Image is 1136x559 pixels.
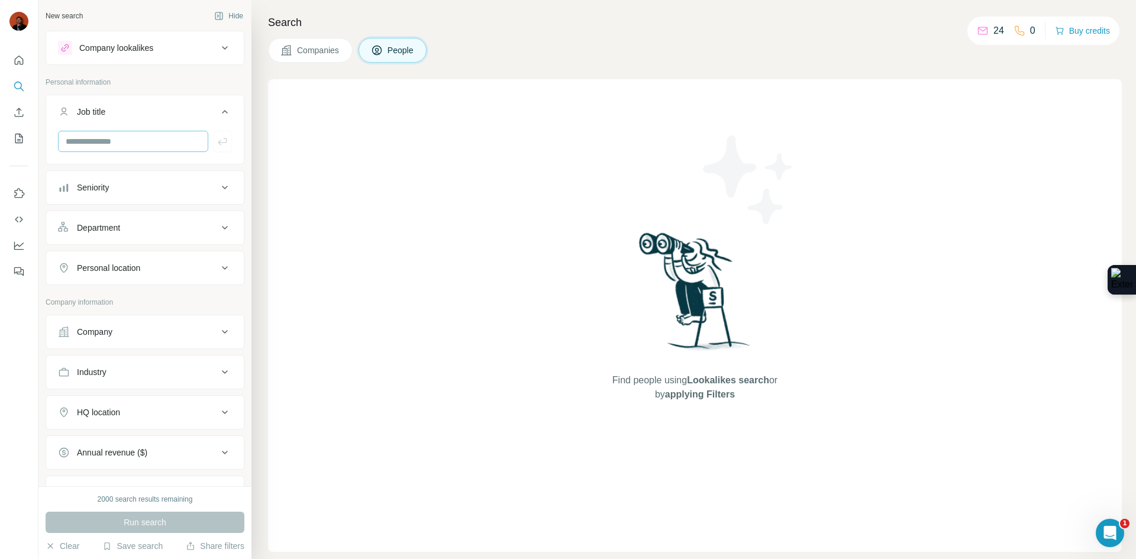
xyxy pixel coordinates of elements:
button: Quick start [9,50,28,71]
button: Use Surfe on LinkedIn [9,183,28,204]
button: Personal location [46,254,244,282]
div: Company lookalikes [79,42,153,54]
img: Extension Icon [1111,268,1132,292]
button: My lists [9,128,28,149]
span: Lookalikes search [687,375,769,385]
span: Companies [297,44,340,56]
span: Find people using or by [600,373,789,402]
button: Clear [46,540,79,552]
button: Industry [46,358,244,386]
div: New search [46,11,83,21]
button: Buy credits [1055,22,1110,39]
div: Personal location [77,262,140,274]
button: Feedback [9,261,28,282]
p: Company information [46,297,244,308]
button: Annual revenue ($) [46,438,244,467]
button: Use Surfe API [9,209,28,230]
button: Enrich CSV [9,102,28,123]
p: 0 [1030,24,1035,38]
button: Seniority [46,173,244,202]
button: Job title [46,98,244,131]
button: HQ location [46,398,244,426]
button: Department [46,214,244,242]
img: Avatar [9,12,28,31]
div: Department [77,222,120,234]
span: applying Filters [665,389,735,399]
div: Seniority [77,182,109,193]
img: Surfe Illustration - Stars [695,127,802,233]
iframe: Intercom live chat [1096,519,1124,547]
button: Hide [206,7,251,25]
div: HQ location [77,406,120,418]
button: Company lookalikes [46,34,244,62]
div: Company [77,326,112,338]
button: Dashboard [9,235,28,256]
div: Job title [77,106,105,118]
div: 2000 search results remaining [98,494,193,505]
img: Surfe Illustration - Woman searching with binoculars [634,230,757,361]
button: Save search [102,540,163,552]
p: 24 [993,24,1004,38]
button: Share filters [186,540,244,552]
button: Search [9,76,28,97]
span: People [388,44,415,56]
span: 1 [1120,519,1129,528]
h4: Search [268,14,1122,31]
button: Employees (size) [46,479,244,507]
button: Company [46,318,244,346]
div: Industry [77,366,106,378]
p: Personal information [46,77,244,88]
div: Annual revenue ($) [77,447,147,458]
